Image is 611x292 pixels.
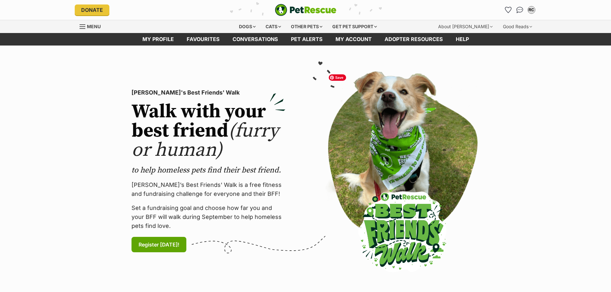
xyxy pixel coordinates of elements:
p: Set a fundraising goal and choose how far you and your BFF will walk during September to help hom... [132,204,285,230]
p: [PERSON_NAME]'s Best Friends' Walk [132,88,285,97]
a: Adopter resources [378,33,449,46]
div: Cats [261,20,285,33]
div: Dogs [234,20,260,33]
a: My account [329,33,378,46]
a: Menu [80,20,105,32]
p: [PERSON_NAME]’s Best Friends' Walk is a free fitness and fundraising challenge for everyone and t... [132,180,285,198]
a: PetRescue [275,4,336,16]
button: My account [526,5,537,15]
span: Menu [87,24,101,29]
a: Favourites [180,33,226,46]
a: Favourites [503,5,513,15]
h2: Walk with your best friend [132,102,285,160]
span: Save [329,74,346,81]
a: Help [449,33,475,46]
p: to help homeless pets find their best friend. [132,165,285,175]
img: logo-e224e6f780fb5917bec1dbf3a21bbac754714ae5b6737aabdf751b685950b380.svg [275,4,336,16]
a: Conversations [515,5,525,15]
a: Register [DATE]! [132,237,186,252]
span: Register [DATE]! [139,241,179,248]
span: (furry or human) [132,119,279,162]
div: About [PERSON_NAME] [434,20,497,33]
img: chat-41dd97257d64d25036548639549fe6c8038ab92f7586957e7f3b1b290dea8141.svg [516,7,523,13]
div: Get pet support [328,20,381,33]
a: My profile [136,33,180,46]
div: Other pets [286,20,327,33]
a: Pet alerts [284,33,329,46]
div: Good Reads [498,20,537,33]
div: RC [528,7,535,13]
ul: Account quick links [503,5,537,15]
a: conversations [226,33,284,46]
a: Donate [75,4,109,15]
